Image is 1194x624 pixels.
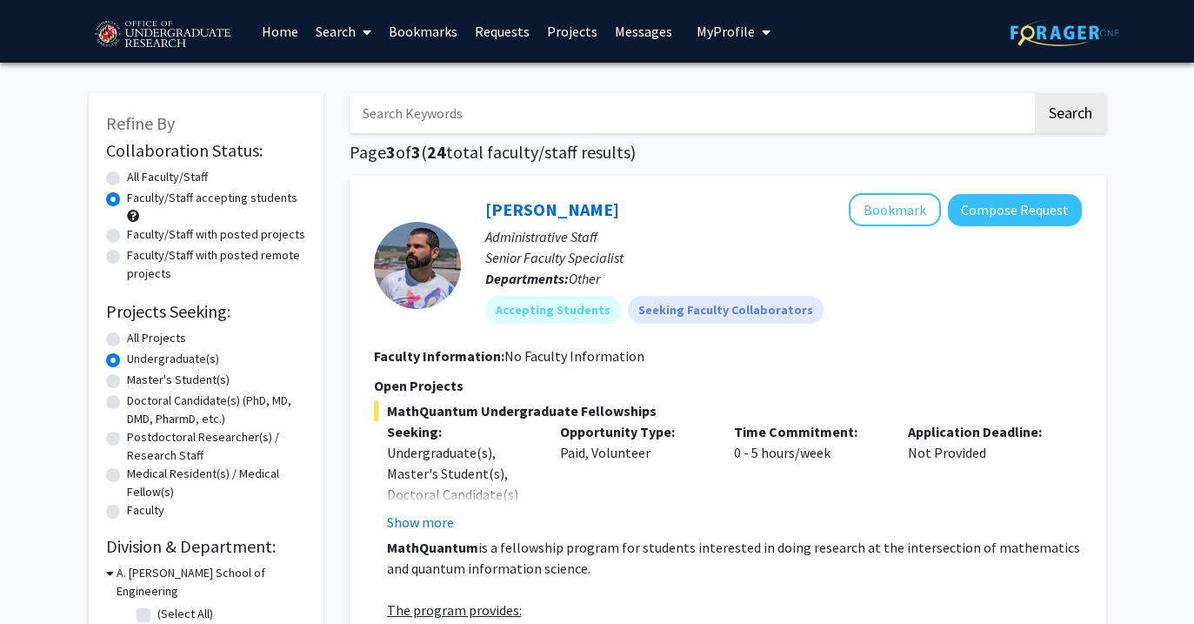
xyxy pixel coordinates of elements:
a: Search [307,1,380,62]
img: University of Maryland Logo [89,13,236,57]
label: Faculty/Staff with posted remote projects [127,246,306,283]
p: Opportunity Type: [560,421,708,442]
a: Bookmarks [380,1,466,62]
label: Faculty/Staff accepting students [127,189,297,207]
span: Refine By [106,112,175,134]
b: Departments: [485,270,569,287]
h2: Projects Seeking: [106,301,306,322]
b: Faculty Information: [374,347,504,365]
img: ForagerOne Logo [1011,19,1119,46]
span: Other [569,270,600,287]
div: Not Provided [895,421,1069,533]
div: Undergraduate(s), Master's Student(s), Doctoral Candidate(s) (PhD, MD, DMD, PharmD, etc.), Postdo... [387,442,535,609]
label: Faculty/Staff with posted projects [127,225,305,244]
h3: A. [PERSON_NAME] School of Engineering [117,564,306,601]
h1: Page of ( total faculty/staff results) [350,142,1106,163]
span: 3 [386,141,396,163]
label: Master's Student(s) [127,371,230,389]
mat-chip: Seeking Faculty Collaborators [628,296,824,324]
a: Requests [466,1,538,62]
mat-chip: Accepting Students [485,296,621,324]
label: Medical Resident(s) / Medical Fellow(s) [127,465,306,501]
a: [PERSON_NAME] [485,198,619,220]
u: The program provides: [387,601,522,619]
strong: MathQuantum [387,539,478,556]
p: Senior Faculty Specialist [485,247,1082,268]
p: is a fellowship program for students interested in doing research at the intersection of mathemat... [387,537,1082,579]
span: No Faculty Information [504,347,644,365]
span: 3 [411,141,421,163]
input: Search Keywords [350,93,1032,133]
span: 24 [427,141,446,163]
label: Doctoral Candidate(s) (PhD, MD, DMD, PharmD, etc.) [127,392,306,428]
button: Search [1035,93,1106,133]
span: My Profile [697,23,755,40]
button: Compose Request to Daniel Serrano [948,194,1082,226]
p: Open Projects [374,375,1082,396]
iframe: Chat [13,546,74,611]
label: Postdoctoral Researcher(s) / Research Staff [127,428,306,465]
h2: Division & Department: [106,536,306,557]
a: Projects [538,1,606,62]
h2: Collaboration Status: [106,140,306,161]
div: 0 - 5 hours/week [721,421,895,533]
label: All Faculty/Staff [127,168,208,186]
p: Application Deadline: [908,421,1056,442]
label: Undergraduate(s) [127,350,219,368]
p: Time Commitment: [734,421,882,442]
label: (Select All) [157,605,213,623]
div: Paid, Volunteer [547,421,721,533]
p: Administrative Staff [485,226,1082,247]
span: MathQuantum Undergraduate Fellowships [374,400,1082,421]
button: Show more [387,512,454,533]
p: Seeking: [387,421,535,442]
a: Home [253,1,307,62]
button: Add Daniel Serrano to Bookmarks [849,193,941,226]
label: Faculty [127,501,164,520]
a: Messages [606,1,681,62]
label: All Projects [127,329,186,347]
